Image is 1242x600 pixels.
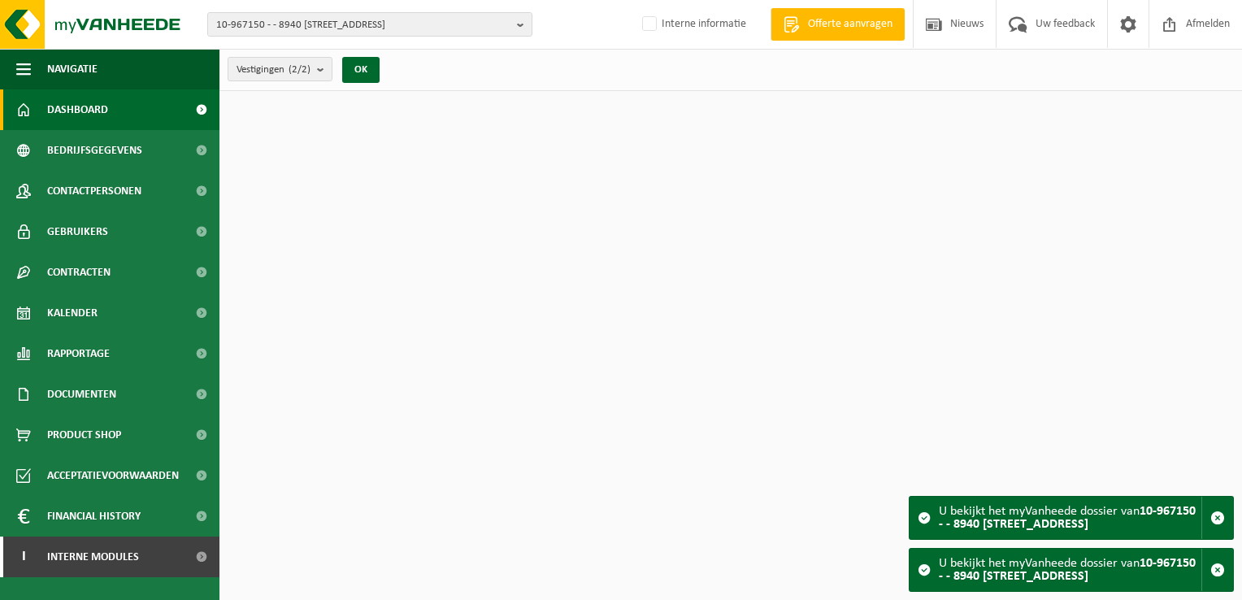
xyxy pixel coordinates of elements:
[771,8,905,41] a: Offerte aanvragen
[237,58,310,82] span: Vestigingen
[47,252,111,293] span: Contracten
[47,333,110,374] span: Rapportage
[804,16,897,33] span: Offerte aanvragen
[639,12,746,37] label: Interne informatie
[47,537,139,577] span: Interne modules
[47,211,108,252] span: Gebruikers
[939,497,1201,539] div: U bekijkt het myVanheede dossier van
[47,89,108,130] span: Dashboard
[289,64,310,75] count: (2/2)
[47,293,98,333] span: Kalender
[47,415,121,455] span: Product Shop
[939,549,1201,591] div: U bekijkt het myVanheede dossier van
[47,374,116,415] span: Documenten
[207,12,532,37] button: 10-967150 - - 8940 [STREET_ADDRESS]
[47,130,142,171] span: Bedrijfsgegevens
[47,171,141,211] span: Contactpersonen
[47,49,98,89] span: Navigatie
[342,57,380,83] button: OK
[228,57,332,81] button: Vestigingen(2/2)
[16,537,31,577] span: I
[47,496,141,537] span: Financial History
[47,455,179,496] span: Acceptatievoorwaarden
[939,557,1196,583] strong: 10-967150 - - 8940 [STREET_ADDRESS]
[216,13,510,37] span: 10-967150 - - 8940 [STREET_ADDRESS]
[939,505,1196,531] strong: 10-967150 - - 8940 [STREET_ADDRESS]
